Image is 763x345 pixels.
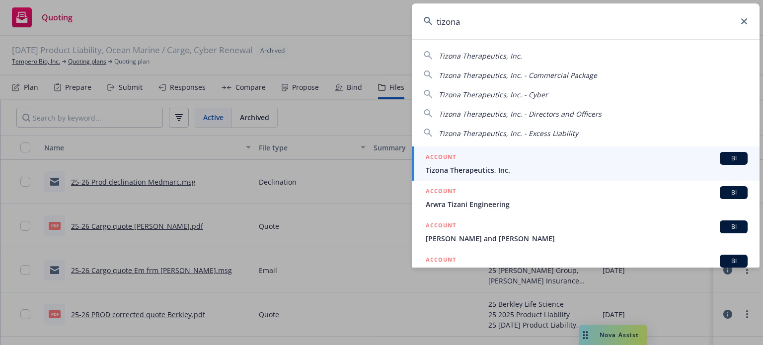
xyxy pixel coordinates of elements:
[412,146,760,181] a: ACCOUNTBITizona Therapeutics, Inc.
[439,109,602,119] span: Tizona Therapeutics, Inc. - Directors and Officers
[412,215,760,249] a: ACCOUNTBI[PERSON_NAME] and [PERSON_NAME]
[439,90,548,99] span: Tizona Therapeutics, Inc. - Cyber
[426,186,456,198] h5: ACCOUNT
[439,51,522,61] span: Tizona Therapeutics, Inc.
[724,257,744,266] span: BI
[412,181,760,215] a: ACCOUNTBIArwra Tizani Engineering
[439,70,597,80] span: Tizona Therapeutics, Inc. - Commercial Package
[426,233,748,244] span: [PERSON_NAME] and [PERSON_NAME]
[426,165,748,175] span: Tizona Therapeutics, Inc.
[724,188,744,197] span: BI
[412,3,760,39] input: Search...
[439,129,578,138] span: Tizona Therapeutics, Inc. - Excess Liability
[724,222,744,231] span: BI
[412,249,760,294] a: ACCOUNTBI
[426,255,456,267] h5: ACCOUNT
[426,220,456,232] h5: ACCOUNT
[426,199,748,209] span: Arwra Tizani Engineering
[426,152,456,164] h5: ACCOUNT
[724,154,744,163] span: BI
